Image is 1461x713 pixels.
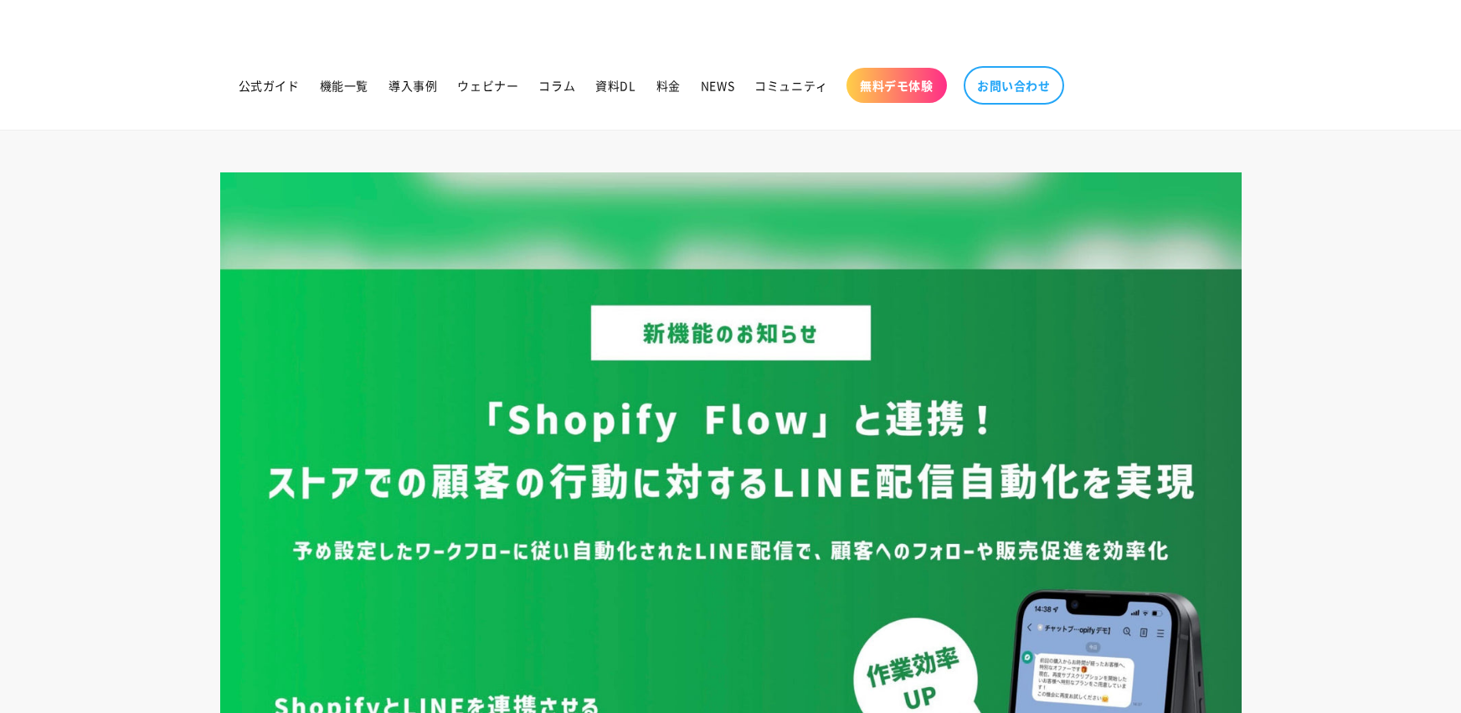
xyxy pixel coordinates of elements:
[701,78,734,93] span: NEWS
[229,68,310,103] a: 公式ガイド
[447,68,528,103] a: ウェビナー
[744,68,838,103] a: コミュニティ
[538,78,575,93] span: コラム
[457,78,518,93] span: ウェビナー
[646,68,691,103] a: 料金
[320,78,368,93] span: 機能一覧
[239,78,300,93] span: 公式ガイド
[528,68,585,103] a: コラム
[964,66,1064,105] a: お問い合わせ
[310,68,378,103] a: 機能一覧
[656,78,681,93] span: 料金
[691,68,744,103] a: NEWS
[595,78,635,93] span: 資料DL
[585,68,646,103] a: 資料DL
[860,78,934,93] span: 無料デモ体験
[378,68,447,103] a: 導入事例
[754,78,828,93] span: コミュニティ
[977,78,1051,93] span: お問い合わせ
[388,78,437,93] span: 導入事例
[846,68,947,103] a: 無料デモ体験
